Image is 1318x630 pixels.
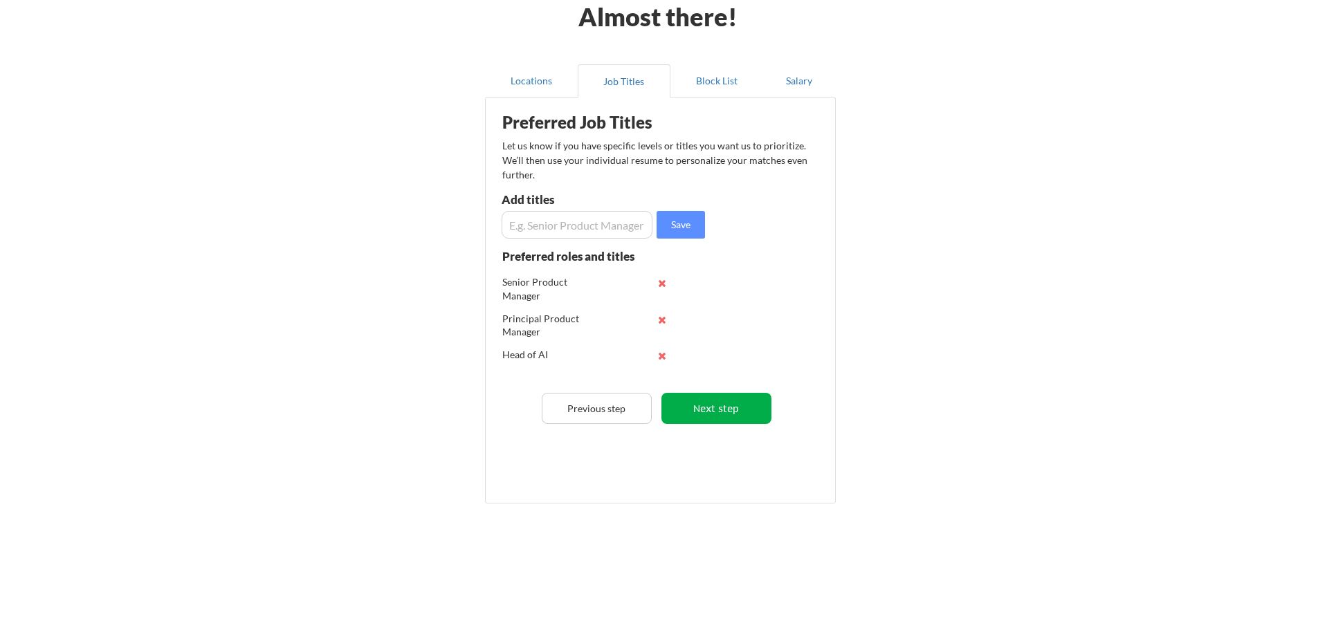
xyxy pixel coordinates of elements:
[578,64,670,98] button: Job Titles
[502,114,677,131] div: Preferred Job Titles
[502,275,593,302] div: Senior Product Manager
[562,4,755,29] div: Almost there!
[502,211,652,239] input: E.g. Senior Product Manager
[763,64,836,98] button: Salary
[502,376,593,389] div: Head of Payments
[657,211,705,239] button: Save
[502,138,809,182] div: Let us know if you have specific levels or titles you want us to prioritize. We’ll then use your ...
[485,64,578,98] button: Locations
[542,393,652,424] button: Previous step
[502,250,652,262] div: Preferred roles and titles
[502,348,593,362] div: Head of AI
[502,194,649,205] div: Add titles
[670,64,763,98] button: Block List
[661,393,771,424] button: Next step
[502,312,593,339] div: Principal Product Manager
